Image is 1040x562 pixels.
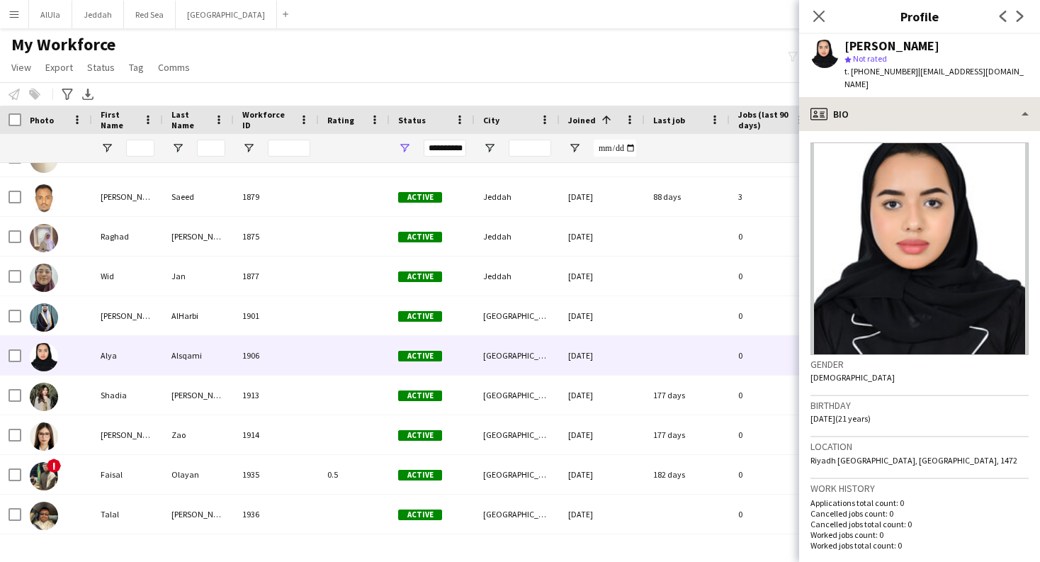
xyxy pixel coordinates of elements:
div: [GEOGRAPHIC_DATA] [475,455,560,494]
div: [GEOGRAPHIC_DATA] [475,495,560,534]
span: Active [398,271,442,282]
div: [GEOGRAPHIC_DATA] [475,296,560,335]
div: [PERSON_NAME] [163,376,234,415]
div: 0 [730,336,815,375]
p: Applications total count: 0 [810,498,1029,508]
img: Talal Alaskar [30,502,58,530]
button: Open Filter Menu [171,142,184,154]
div: Jan [163,257,234,296]
button: Open Filter Menu [242,142,255,154]
span: [DATE] (21 years) [810,413,871,424]
h3: Profile [799,7,1040,26]
button: Open Filter Menu [568,142,581,154]
span: Status [87,61,115,74]
p: Cancelled jobs count: 0 [810,508,1029,519]
span: Comms [158,61,190,74]
div: 1935 [234,455,319,494]
div: Faisal [92,455,163,494]
span: | [EMAIL_ADDRESS][DOMAIN_NAME] [844,66,1024,89]
div: 0 [730,257,815,296]
h3: Work history [810,482,1029,495]
div: [DATE] [560,495,645,534]
div: [PERSON_NAME] [163,495,234,534]
div: 1914 [234,415,319,454]
div: 1879 [234,177,319,216]
div: 0.5 [319,455,390,494]
a: View [6,58,37,77]
div: 182 days [645,455,730,494]
span: Status [398,115,426,125]
span: t. [PHONE_NUMBER] [844,66,918,77]
a: Status [81,58,120,77]
div: [DATE] [560,217,645,256]
img: Shadia Alex [30,383,58,411]
div: [PERSON_NAME] [92,415,163,454]
span: Active [398,510,442,520]
span: ! [47,459,61,473]
span: First Name [101,109,137,130]
div: 1906 [234,336,319,375]
app-action-btn: Advanced filters [59,86,76,103]
div: [DATE] [560,177,645,216]
input: Joined Filter Input [594,140,636,157]
span: Active [398,390,442,401]
div: [PERSON_NAME] [92,177,163,216]
img: Alya Alsqami [30,343,58,371]
button: AlUla [29,1,72,28]
span: Active [398,430,442,441]
div: Olayan [163,455,234,494]
p: Worked jobs count: 0 [810,529,1029,540]
h3: Birthday [810,399,1029,412]
div: [PERSON_NAME] [163,217,234,256]
div: [DATE] [560,296,645,335]
div: Shadia [92,376,163,415]
img: Faisal Olayan [30,462,58,490]
div: 1901 [234,296,319,335]
div: 88 days [645,177,730,216]
div: 0 [730,455,815,494]
div: Saeed [163,177,234,216]
input: Last Name Filter Input [197,140,225,157]
span: Active [398,470,442,480]
span: Last job [653,115,685,125]
img: Raghad Iskandar [30,224,58,252]
span: My Workforce [11,34,115,55]
div: 0 [730,495,815,534]
div: 0 [730,415,815,454]
div: Jeddah [475,217,560,256]
span: Tag [129,61,144,74]
span: City [483,115,499,125]
p: Worked jobs total count: 0 [810,540,1029,551]
img: Wid Jan [30,264,58,292]
div: Alya [92,336,163,375]
div: 1936 [234,495,319,534]
div: Jeddah [475,177,560,216]
span: View [11,61,31,74]
div: Bio [799,97,1040,131]
span: Last Name [171,109,208,130]
span: Active [398,232,442,242]
div: Raghad [92,217,163,256]
span: Active [398,351,442,361]
div: [PERSON_NAME] [844,40,939,52]
button: Jeddah [72,1,124,28]
span: Workforce ID [242,109,293,130]
div: 0 [730,376,815,415]
span: Active [398,311,442,322]
span: Not rated [853,53,887,64]
span: Rating [327,115,354,125]
span: [DEMOGRAPHIC_DATA] [810,372,895,383]
span: Joined [568,115,596,125]
span: Active [398,192,442,203]
app-action-btn: Export XLSX [79,86,96,103]
div: 177 days [645,415,730,454]
div: AlHarbi [163,296,234,335]
button: [GEOGRAPHIC_DATA] [176,1,277,28]
input: Workforce ID Filter Input [268,140,310,157]
div: [PERSON_NAME] [92,296,163,335]
div: 1875 [234,217,319,256]
button: Open Filter Menu [483,142,496,154]
button: Red Sea [124,1,176,28]
h3: Gender [810,358,1029,371]
div: [GEOGRAPHIC_DATA] [475,376,560,415]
